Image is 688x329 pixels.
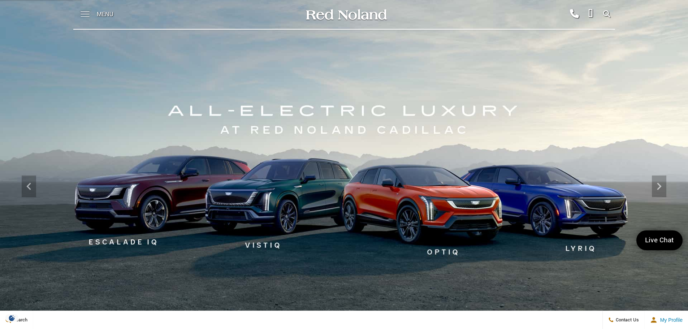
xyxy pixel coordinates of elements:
[652,176,666,197] div: Next
[4,314,20,322] section: Click to Open Cookie Consent Modal
[614,317,639,323] span: Contact Us
[657,317,683,323] span: My Profile
[4,314,20,322] img: Opt-Out Icon
[636,230,683,250] a: Live Chat
[22,176,36,197] div: Previous
[304,8,388,21] img: Red Noland Auto Group
[645,311,688,329] button: Open user profile menu
[641,235,678,245] span: Live Chat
